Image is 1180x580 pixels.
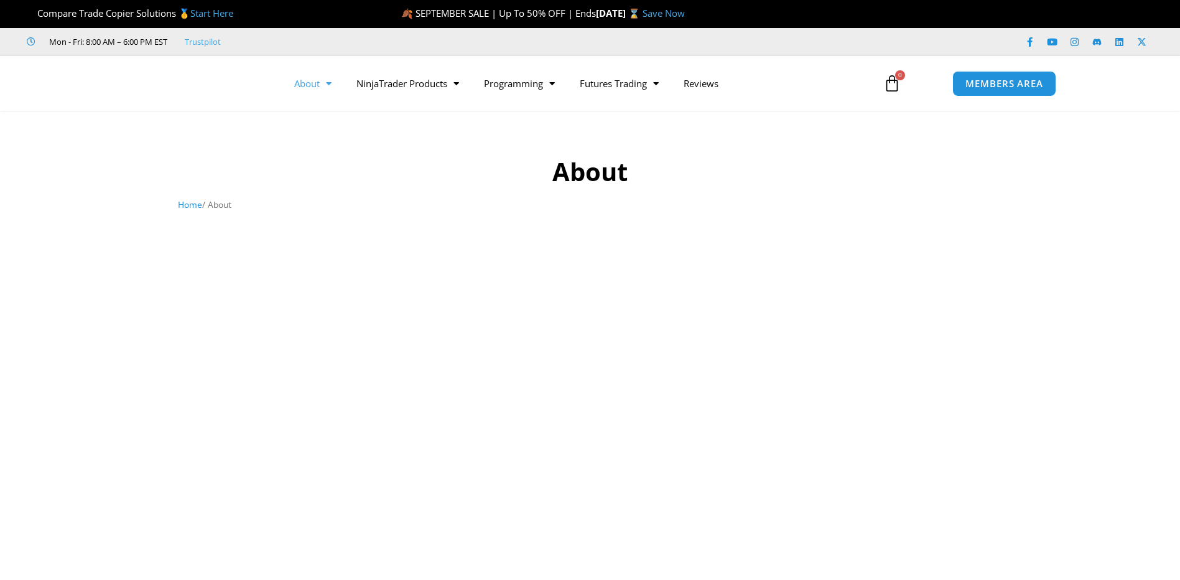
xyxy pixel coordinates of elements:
[895,70,905,80] span: 0
[401,7,596,19] span: 🍂 SEPTEMBER SALE | Up To 50% OFF | Ends
[190,7,233,19] a: Start Here
[185,34,221,49] a: Trustpilot
[671,69,731,98] a: Reviews
[178,199,202,210] a: Home
[472,69,567,98] a: Programming
[643,7,685,19] a: Save Now
[178,154,1002,189] h1: About
[596,7,643,19] strong: [DATE] ⌛
[865,65,919,101] a: 0
[124,61,258,106] img: LogoAI | Affordable Indicators – NinjaTrader
[46,34,167,49] span: Mon - Fri: 8:00 AM – 6:00 PM EST
[344,69,472,98] a: NinjaTrader Products
[27,7,233,19] span: Compare Trade Copier Solutions 🥇
[567,69,671,98] a: Futures Trading
[282,69,344,98] a: About
[178,197,1002,213] nav: Breadcrumb
[27,9,37,18] img: 🏆
[952,71,1056,96] a: MEMBERS AREA
[282,69,869,98] nav: Menu
[965,79,1043,88] span: MEMBERS AREA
